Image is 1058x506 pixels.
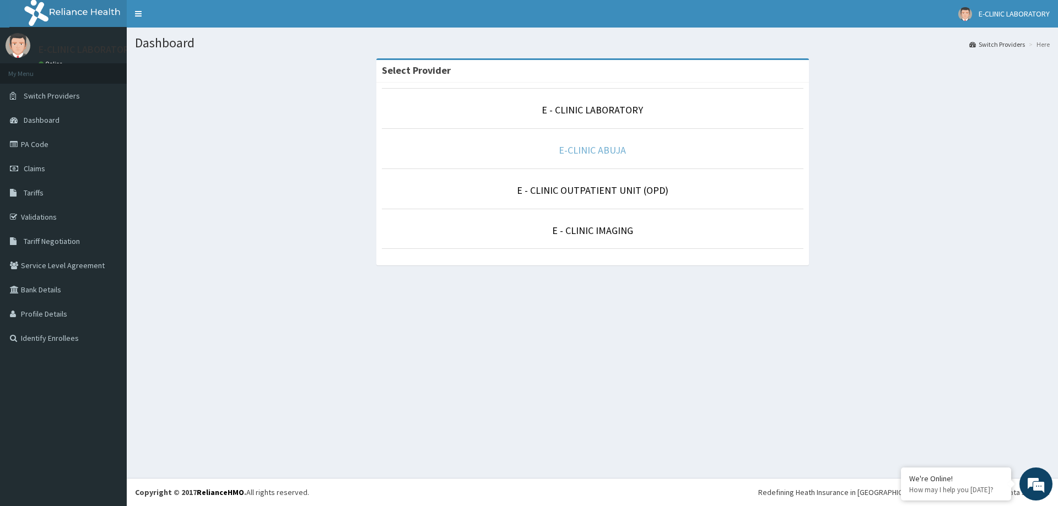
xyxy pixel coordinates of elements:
a: E - CLINIC LABORATORY [542,104,643,116]
strong: Select Provider [382,64,451,77]
li: Here [1026,40,1050,49]
img: User Image [6,33,30,58]
span: Tariffs [24,188,44,198]
span: Dashboard [24,115,60,125]
h1: Dashboard [135,36,1050,50]
div: We're Online! [909,474,1003,483]
a: RelianceHMO [197,487,244,497]
strong: Copyright © 2017 . [135,487,246,497]
img: User Image [958,7,972,21]
p: E-CLINIC LABORATORY [39,45,134,55]
div: Redefining Heath Insurance in [GEOGRAPHIC_DATA] using Telemedicine and Data Science! [758,487,1050,498]
span: Tariff Negotiation [24,236,80,246]
p: How may I help you today? [909,485,1003,494]
a: E - CLINIC IMAGING [552,224,633,237]
a: Switch Providers [969,40,1025,49]
span: Switch Providers [24,91,80,101]
footer: All rights reserved. [127,478,1058,506]
span: E-CLINIC LABORATORY [979,9,1050,19]
a: E - CLINIC OUTPATIENT UNIT (OPD) [517,184,668,197]
span: Claims [24,164,45,173]
a: E-CLINIC ABUJA [559,144,626,156]
a: Online [39,60,65,68]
